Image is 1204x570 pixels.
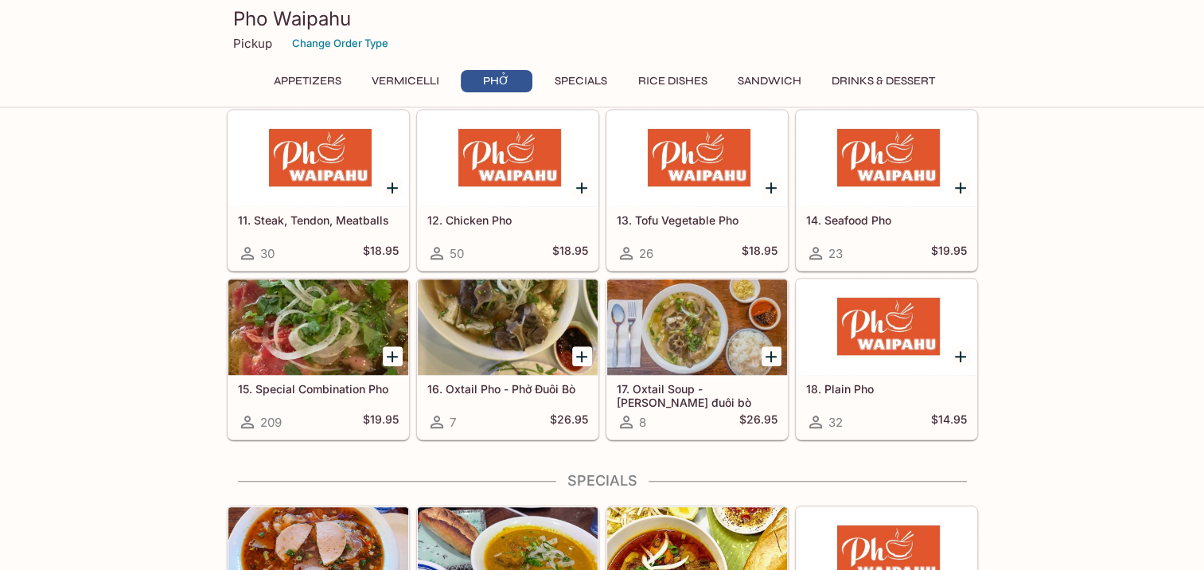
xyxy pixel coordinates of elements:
button: Add 17. Oxtail Soup - Canh đuôi bò [762,346,781,366]
button: Appetizers [265,70,350,92]
span: 26 [639,246,653,261]
h5: 17. Oxtail Soup - [PERSON_NAME] đuôi bò [617,382,777,408]
button: Add 12. Chicken Pho [572,178,592,197]
h5: 11. Steak, Tendon, Meatballs [238,213,399,227]
span: 23 [828,246,843,261]
h5: 12. Chicken Pho [427,213,588,227]
div: 17. Oxtail Soup - Canh đuôi bò [607,279,787,375]
h5: 15. Special Combination Pho [238,382,399,396]
p: Pickup [233,36,272,51]
h5: 16. Oxtail Pho - Phở Đuôi Bò [427,382,588,396]
h5: $18.95 [742,244,777,263]
a: 13. Tofu Vegetable Pho26$18.95 [606,110,788,271]
a: 11. Steak, Tendon, Meatballs30$18.95 [228,110,409,271]
h5: $18.95 [363,244,399,263]
div: 11. Steak, Tendon, Meatballs [228,111,408,206]
a: 14. Seafood Pho23$19.95 [796,110,977,271]
button: Add 11. Steak, Tendon, Meatballs [383,178,403,197]
button: Add 14. Seafood Pho [951,178,971,197]
a: 12. Chicken Pho50$18.95 [417,110,598,271]
button: Add 18. Plain Pho [951,346,971,366]
button: Sandwich [729,70,810,92]
button: Add 15. Special Combination Pho [383,346,403,366]
span: 7 [450,415,456,430]
h4: Specials [227,472,978,490]
h5: $14.95 [931,412,967,431]
button: Phở [461,70,532,92]
div: 12. Chicken Pho [418,111,598,206]
a: 16. Oxtail Pho - Phở Đuôi Bò7$26.95 [417,279,598,439]
a: 17. Oxtail Soup - [PERSON_NAME] đuôi bò8$26.95 [606,279,788,439]
div: 13. Tofu Vegetable Pho [607,111,787,206]
div: 14. Seafood Pho [797,111,976,206]
h5: 13. Tofu Vegetable Pho [617,213,777,227]
button: Vermicelli [363,70,448,92]
h5: $26.95 [739,412,777,431]
button: Add 16. Oxtail Pho - Phở Đuôi Bò [572,346,592,366]
div: 18. Plain Pho [797,279,976,375]
h5: $26.95 [550,412,588,431]
a: 18. Plain Pho32$14.95 [796,279,977,439]
a: 15. Special Combination Pho209$19.95 [228,279,409,439]
div: 15. Special Combination Pho [228,279,408,375]
span: 32 [828,415,843,430]
h5: 18. Plain Pho [806,382,967,396]
button: Add 13. Tofu Vegetable Pho [762,178,781,197]
span: 8 [639,415,646,430]
h5: $18.95 [552,244,588,263]
button: Drinks & Dessert [823,70,944,92]
button: Specials [545,70,617,92]
h5: 14. Seafood Pho [806,213,967,227]
h5: $19.95 [363,412,399,431]
h3: Pho Waipahu [233,6,972,31]
span: 209 [260,415,282,430]
button: Rice Dishes [629,70,716,92]
button: Change Order Type [285,31,395,56]
span: 30 [260,246,275,261]
h5: $19.95 [931,244,967,263]
span: 50 [450,246,464,261]
div: 16. Oxtail Pho - Phở Đuôi Bò [418,279,598,375]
